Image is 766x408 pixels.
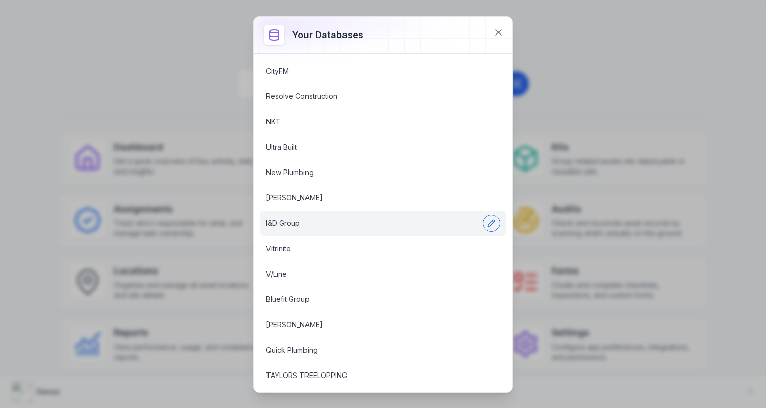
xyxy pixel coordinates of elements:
[266,320,476,330] a: [PERSON_NAME]
[266,193,476,203] a: [PERSON_NAME]
[266,294,476,304] a: Bluefit Group
[266,244,476,254] a: Vitrinite
[266,269,476,279] a: V/Line
[266,117,476,127] a: NKT
[266,66,476,76] a: CityFM
[266,167,476,178] a: New Plumbing
[266,142,476,152] a: Ultra Built
[266,370,476,381] a: TAYLORS TREELOPPING
[266,218,476,228] a: I&D Group
[292,28,363,42] h3: Your databases
[266,345,476,355] a: Quick Plumbing
[266,91,476,101] a: Resolve Construction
